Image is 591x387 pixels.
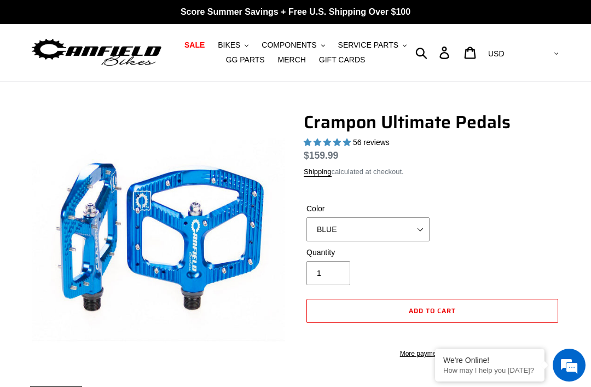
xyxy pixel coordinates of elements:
[218,41,240,50] span: BIKES
[221,53,270,67] a: GG PARTS
[314,53,371,67] a: GIFT CARDS
[32,114,285,367] img: Crampon Ultimate Pedals
[306,203,430,215] label: Color
[179,38,210,53] a: SALE
[273,53,311,67] a: MERCH
[30,36,163,70] img: Canfield Bikes
[184,41,205,50] span: SALE
[306,299,558,323] button: Add to cart
[353,138,390,147] span: 56 reviews
[409,305,456,316] span: Add to cart
[306,349,558,359] a: More payment options
[226,55,265,65] span: GG PARTS
[212,38,254,53] button: BIKES
[278,55,306,65] span: MERCH
[443,356,536,365] div: We're Online!
[338,41,398,50] span: SERVICE PARTS
[304,150,338,161] span: $159.99
[304,112,561,132] h1: Crampon Ultimate Pedals
[256,38,330,53] button: COMPONENTS
[304,167,332,177] a: Shipping
[306,247,430,258] label: Quantity
[304,166,561,177] div: calculated at checkout.
[333,38,412,53] button: SERVICE PARTS
[304,138,353,147] span: 4.95 stars
[443,366,536,374] p: How may I help you today?
[319,55,366,65] span: GIFT CARDS
[262,41,316,50] span: COMPONENTS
